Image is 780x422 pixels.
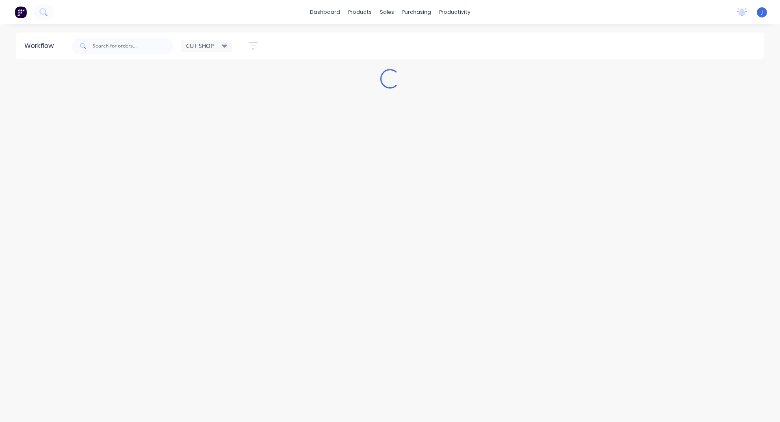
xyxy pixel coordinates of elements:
img: Factory [15,6,27,18]
div: products [344,6,376,18]
div: Workflow [24,41,58,51]
span: J [761,9,763,16]
span: CUT SHOP [186,41,214,50]
div: purchasing [398,6,435,18]
div: sales [376,6,398,18]
div: productivity [435,6,474,18]
input: Search for orders... [93,38,173,54]
a: dashboard [306,6,344,18]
